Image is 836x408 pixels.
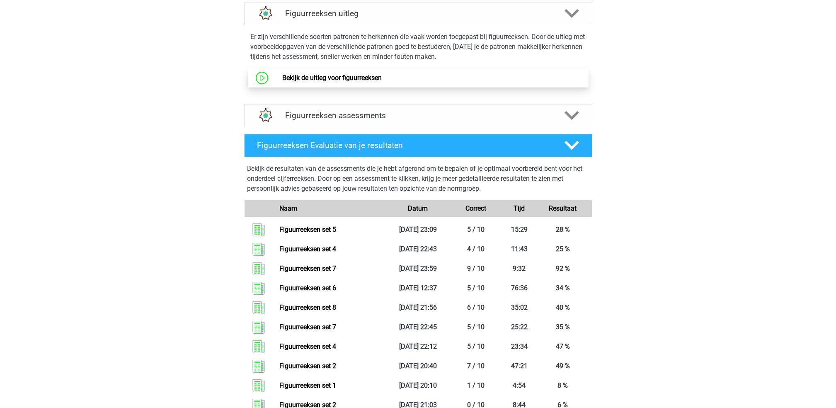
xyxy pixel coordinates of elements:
[279,362,336,370] a: Figuurreeksen set 2
[241,2,596,25] a: uitleg Figuurreeksen uitleg
[285,9,551,18] h4: Figuurreeksen uitleg
[279,245,336,253] a: Figuurreeksen set 4
[279,342,336,350] a: Figuurreeksen set 4
[505,204,534,214] div: Tijd
[241,134,596,157] a: Figuurreeksen Evaluatie van je resultaten
[247,164,589,194] p: Bekijk de resultaten van de assessments die je hebt afgerond om te bepalen of je optimaal voorber...
[254,3,276,24] img: figuurreeksen uitleg
[389,204,447,214] div: Datum
[282,74,382,82] a: Bekijk de uitleg voor figuurreeksen
[279,265,336,272] a: Figuurreeksen set 7
[279,226,336,233] a: Figuurreeksen set 5
[534,204,592,214] div: Resultaat
[285,111,551,120] h4: Figuurreeksen assessments
[279,304,336,311] a: Figuurreeksen set 8
[251,32,586,62] p: Er zijn verschillende soorten patronen te herkennen die vaak worden toegepast bij figuurreeksen. ...
[279,381,336,389] a: Figuurreeksen set 1
[257,141,551,150] h4: Figuurreeksen Evaluatie van je resultaten
[447,204,505,214] div: Correct
[254,105,276,126] img: figuurreeksen assessments
[273,204,389,214] div: Naam
[241,104,596,127] a: assessments Figuurreeksen assessments
[279,323,336,331] a: Figuurreeksen set 7
[279,284,336,292] a: Figuurreeksen set 6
